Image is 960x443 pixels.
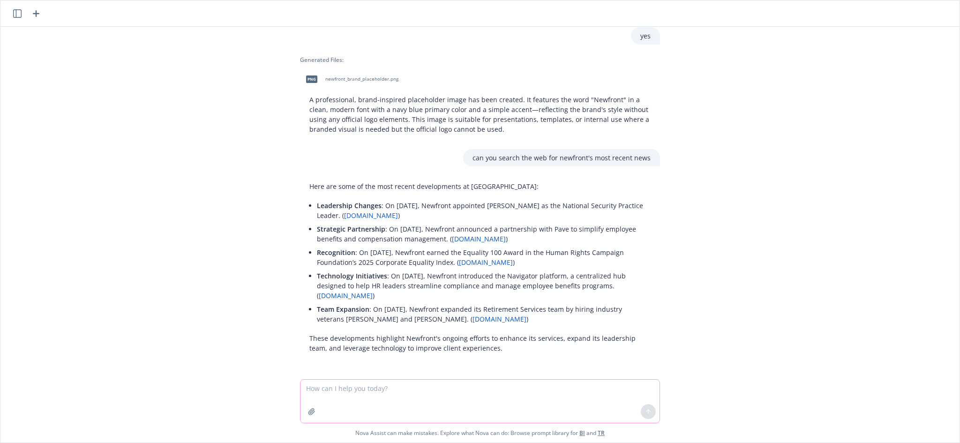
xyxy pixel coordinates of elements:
[309,181,651,191] p: Here are some of the most recent developments at [GEOGRAPHIC_DATA]:
[344,211,398,220] a: [DOMAIN_NAME]
[472,153,651,163] p: can you search the web for newfront's most recent news
[317,271,387,280] span: Technology Initiatives
[317,248,355,257] span: Recognition
[319,291,373,300] a: [DOMAIN_NAME]
[317,304,651,324] p: : On [DATE], Newfront expanded its Retirement Services team by hiring industry veterans [PERSON_N...
[317,271,651,300] p: : On [DATE], Newfront introduced the Navigator platform, a centralized hub designed to help HR le...
[300,56,660,64] div: Generated Files:
[317,224,651,244] p: : On [DATE], Newfront announced a partnership with Pave to simplify employee benefits and compens...
[306,75,317,83] span: png
[325,76,398,82] span: newfront_brand_placeholder.png
[309,95,651,134] p: A professional, brand-inspired placeholder image has been created. It features the word "Newfront...
[4,423,956,443] span: Nova Assist can make mistakes. Explore what Nova can do: Browse prompt library for and
[317,201,651,220] p: : On [DATE], Newfront appointed [PERSON_NAME] as the National Security Practice Leader. ( )
[579,429,585,437] a: BI
[640,31,651,41] p: yes
[452,234,506,243] a: [DOMAIN_NAME]
[317,201,382,210] span: Leadership Changes
[598,429,605,437] a: TR
[300,68,400,91] div: pngnewfront_brand_placeholder.png
[309,333,651,353] p: These developments highlight Newfront's ongoing efforts to enhance its services, expand its leade...
[317,225,385,233] span: Strategic Partnership
[472,315,526,323] a: [DOMAIN_NAME]
[317,305,369,314] span: Team Expansion
[459,258,513,267] a: [DOMAIN_NAME]
[317,248,651,267] p: : On [DATE], Newfront earned the Equality 100 Award in the Human Rights Campaign Foundation’s 202...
